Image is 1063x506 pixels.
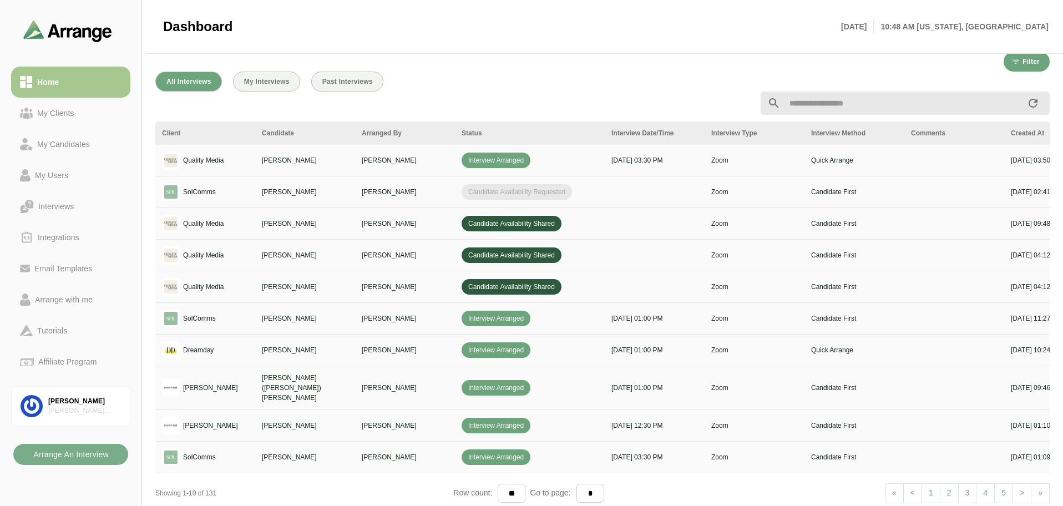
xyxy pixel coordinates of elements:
div: My Users [31,169,73,182]
p: Candidate First [811,187,898,197]
p: Zoom [711,345,798,355]
p: Candidate First [811,250,898,260]
p: [PERSON_NAME] [262,219,348,229]
p: Zoom [711,219,798,229]
span: Interview Arranged [462,418,530,433]
span: Row count: [453,488,498,497]
p: Quick Arrange [811,345,898,355]
p: Quality Media [183,282,224,292]
div: My Candidates [33,138,94,151]
p: Candidate First [811,313,898,323]
span: > [1020,488,1024,497]
p: Candidate First [811,421,898,431]
span: Interview Arranged [462,311,530,326]
p: Zoom [711,452,798,462]
img: logo [162,246,180,264]
button: Filter [1004,52,1050,72]
p: [PERSON_NAME] [362,250,448,260]
img: logo [162,341,180,359]
div: [PERSON_NAME] Associates [48,406,121,416]
span: Filter [1022,58,1040,65]
p: [PERSON_NAME] [362,219,448,229]
p: SolComms [183,187,216,197]
p: Quick Arrange [811,155,898,165]
a: Home [11,67,130,98]
img: logo [162,278,180,296]
div: Email Templates [30,262,97,275]
span: Dashboard [163,18,232,35]
div: Candidate [262,128,348,138]
a: Next [1031,483,1050,503]
img: arrangeai-name-small-logo.4d2b8aee.svg [23,20,112,42]
a: [PERSON_NAME][PERSON_NAME] Associates [11,386,130,426]
a: Interviews [11,191,130,222]
p: Candidate First [811,383,898,393]
button: All Interviews [155,72,222,92]
p: [PERSON_NAME] [183,383,238,393]
p: [PERSON_NAME] [362,282,448,292]
div: [PERSON_NAME] [48,397,121,406]
span: Interview Arranged [462,380,530,396]
div: Showing 1-10 of 131 [155,488,453,498]
span: Candidate Availability Requested [462,184,572,200]
p: [PERSON_NAME] [262,313,348,323]
p: [PERSON_NAME] [262,250,348,260]
p: Zoom [711,313,798,323]
a: Affiliate Program [11,346,130,377]
span: Interview Arranged [462,153,530,168]
span: Past Interviews [322,78,373,85]
div: Interviews [34,200,78,213]
div: My Clients [33,107,79,120]
div: Status [462,128,598,138]
div: Interview Date/Time [611,128,698,138]
span: Go to page: [525,488,576,497]
button: Past Interviews [311,72,383,92]
div: Comments [911,128,998,138]
p: Zoom [711,155,798,165]
b: Arrange An Interview [33,444,109,465]
div: Affiliate Program [34,355,101,368]
p: Candidate First [811,452,898,462]
p: SolComms [183,452,216,462]
span: » [1038,488,1042,497]
p: [PERSON_NAME] [262,452,348,462]
a: Next [1013,483,1031,503]
p: [DATE] 03:30 PM [611,452,698,462]
div: Client [162,128,249,138]
a: Integrations [11,222,130,253]
p: [DATE] 01:00 PM [611,383,698,393]
a: My Candidates [11,129,130,160]
p: [DATE] 03:30 PM [611,155,698,165]
p: SolComms [183,313,216,323]
span: All Interviews [166,78,211,85]
span: Interview Arranged [462,449,530,465]
a: Email Templates [11,253,130,284]
p: [DATE] 01:00 PM [611,313,698,323]
p: [PERSON_NAME] [262,421,348,431]
img: logo [162,151,180,169]
span: Candidate Availability Shared [462,279,561,295]
span: My Interviews [244,78,290,85]
p: [PERSON_NAME] [262,155,348,165]
a: My Users [11,160,130,191]
p: [PERSON_NAME] ([PERSON_NAME]) [PERSON_NAME] [262,373,348,403]
p: Dreamday [183,345,214,355]
div: Arranged By [362,128,448,138]
p: Zoom [711,250,798,260]
p: [PERSON_NAME] [362,421,448,431]
p: Quality Media [183,155,224,165]
img: logo [162,215,180,232]
a: 3 [958,483,977,503]
a: My Clients [11,98,130,129]
p: [PERSON_NAME] [262,345,348,355]
div: Home [33,75,63,89]
p: Candidate First [811,282,898,292]
p: [PERSON_NAME] [362,187,448,197]
p: Zoom [711,383,798,393]
span: Interview Arranged [462,342,530,358]
p: [DATE] 12:30 PM [611,421,698,431]
p: Zoom [711,421,798,431]
p: [PERSON_NAME] [262,282,348,292]
a: Arrange with me [11,284,130,315]
div: Interview Type [711,128,798,138]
